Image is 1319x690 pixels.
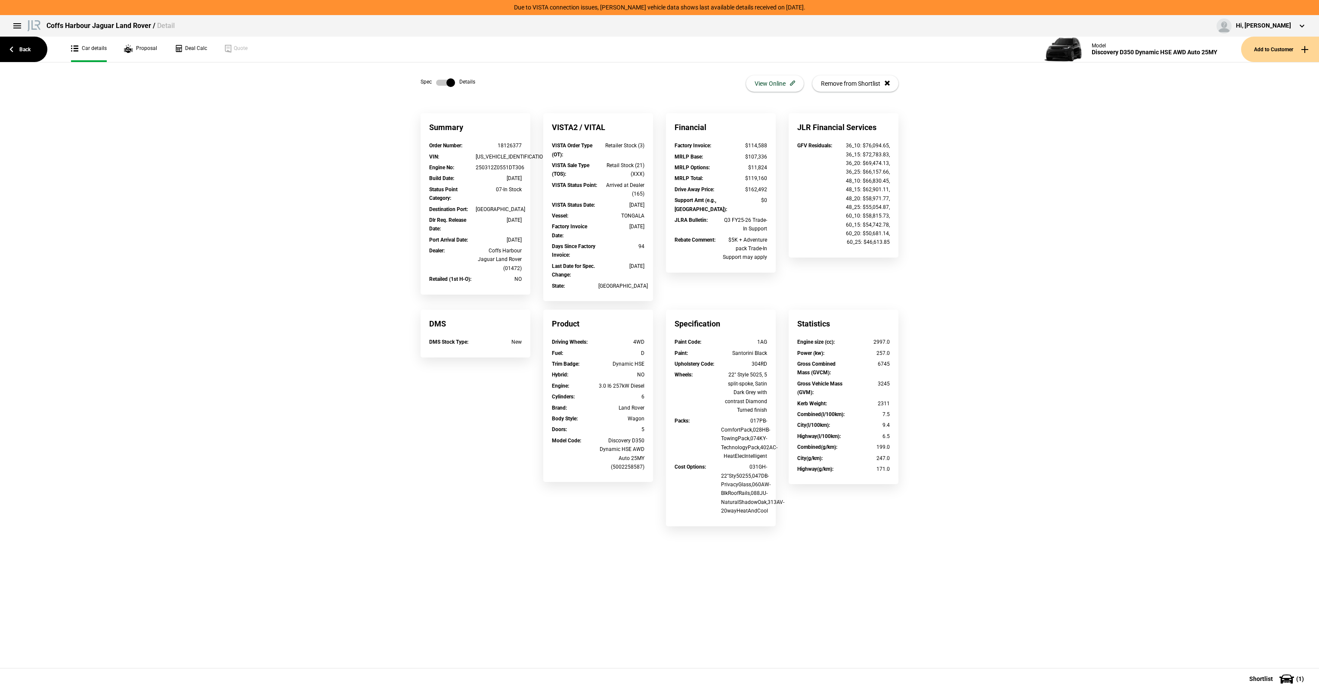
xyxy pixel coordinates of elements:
div: 2997.0 [844,338,890,346]
div: Specification [666,310,776,338]
div: [DATE] [476,174,522,183]
div: 199.0 [844,443,890,451]
strong: Last Date for Spec. Change : [552,263,595,278]
div: Santorini Black [721,349,768,357]
div: 257.0 [844,349,890,357]
strong: Support Amt (e.g., [GEOGRAPHIC_DATA]) : [675,197,727,212]
strong: Paint : [675,350,688,356]
div: 07-In Stock [476,185,522,194]
strong: DMS Stock Type : [429,339,468,345]
strong: State : [552,283,565,289]
strong: Trim Badge : [552,361,579,367]
strong: Combined(l/100km) : [797,411,845,417]
div: Product [543,310,653,338]
strong: Build Date : [429,175,454,181]
div: [DATE] [598,201,645,209]
div: 6.5 [844,432,890,441]
strong: Power (kw) : [797,350,824,356]
div: VISTA2 / VITAL [543,113,653,141]
strong: VISTA Sale Type (TOS) : [552,162,589,177]
strong: VISTA Order Type (OT) : [552,143,592,157]
div: NO [476,275,522,283]
div: 6 [598,392,645,401]
span: ( 1 ) [1296,676,1304,682]
strong: Factory Invoice : [675,143,711,149]
strong: City(l/100km) : [797,422,830,428]
strong: Hybrid : [552,372,568,378]
div: $107,336 [721,152,768,161]
div: 031GH-22"Sty50255,047DB-PrivacyGlass,060AW-BlkRoofRails,088JU-NaturalShadowOak,313AV-20wayHeatAnd... [721,463,768,515]
img: landrover.png [26,19,42,31]
button: Add to Customer [1241,37,1319,62]
strong: Drive Away Price : [675,186,714,193]
button: Shortlist(1) [1236,668,1319,690]
button: View Online [746,75,804,92]
strong: Engine size (cc) : [797,339,835,345]
div: Discovery D350 Dynamic HSE AWD Auto 25MY (5002258587) [598,436,645,472]
div: 9.4 [844,421,890,429]
div: 94 [598,242,645,251]
div: 250312Z0551DT306 [476,163,522,172]
div: 4WD [598,338,645,346]
div: 017PB-ComfortPack,028HB-TowingPack,074KY-TechnologyPack,402AC-HeatElecIntelligent [721,416,768,460]
div: Retail Stock (21) (XXX) [598,161,645,179]
strong: Days Since Factory Invoice : [552,243,595,258]
strong: Brand : [552,405,567,411]
div: 3245 [844,379,890,388]
a: Proposal [124,37,157,62]
div: 36_10: $76,094.65, 36_15: $72,783.83, 36_20: $69,474.13, 36_25: $66,157.66, 48_10: $66,830.45, 48... [844,141,890,247]
strong: Wheels : [675,372,693,378]
div: 7.5 [844,410,890,419]
div: $119,160 [721,174,768,183]
div: $5K + Adventure pack Trade-In Support may apply [721,236,768,262]
strong: Port Arrival Date : [429,237,468,243]
div: [DATE] [598,222,645,231]
div: $0 [721,196,768,205]
div: Financial [666,113,776,141]
div: $114,588 [721,141,768,150]
strong: VISTA Status Point : [552,182,597,188]
button: Remove from Shortlist [812,75,898,92]
div: Dynamic HSE [598,360,645,368]
div: D [598,349,645,357]
div: Coffs Harbour Jaguar Land Rover (01472) [476,246,522,273]
div: $162,492 [721,185,768,194]
strong: Highway(l/100km) : [797,433,841,439]
strong: Paint Code : [675,339,701,345]
div: New [476,338,522,346]
strong: Factory Invoice Date : [552,224,587,238]
div: 6745 [844,360,890,368]
div: Arrived at Dealer (165) [598,181,645,199]
div: [DATE] [476,236,522,244]
div: Summary [421,113,530,141]
strong: Gross Vehicle Mass (GVM) : [797,381,842,395]
span: Shortlist [1249,676,1273,682]
div: 18126377 [476,141,522,150]
strong: Driving Wheels : [552,339,588,345]
div: Land Rover [598,404,645,412]
strong: Highway(g/km) : [797,466,833,472]
strong: JLRA Bulletin : [675,217,708,223]
strong: Retailed (1st H-O) : [429,276,471,282]
div: TONGALA [598,211,645,220]
strong: Kerb Weight : [797,401,827,407]
strong: Model Code : [552,438,581,444]
div: Retailer Stock (3) [598,141,645,150]
div: DMS [421,310,530,338]
div: 3.0 I6 257kW Diesel [598,382,645,390]
a: Car details [71,37,107,62]
div: Spec Details [421,78,475,87]
strong: Engine : [552,383,569,389]
strong: Upholstery Code : [675,361,714,367]
strong: Gross Combined Mass (GVCM) : [797,361,836,376]
strong: Rebate Comment : [675,237,715,243]
div: [DATE] [476,216,522,224]
div: NO [598,370,645,379]
strong: GFV Residuals : [797,143,832,149]
strong: Engine No : [429,165,454,171]
div: Model [1092,43,1217,49]
div: 1AG [721,338,768,346]
div: Statistics [789,310,898,338]
div: 22" Style 5025, 5 split-spoke, Satin Dark Grey with contrast Diamond Turned finish [721,370,768,414]
strong: VISTA Status Date : [552,202,595,208]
